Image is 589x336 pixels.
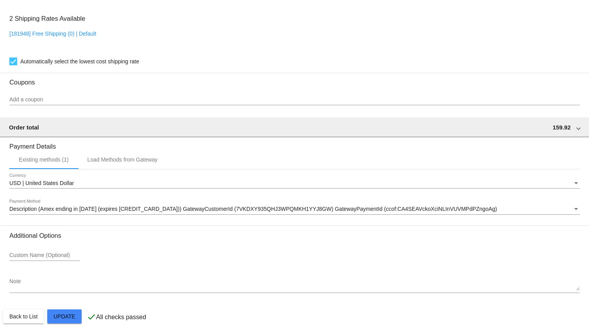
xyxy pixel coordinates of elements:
[9,180,580,187] mat-select: Currency
[9,232,580,239] h3: Additional Options
[19,156,69,163] div: Existing methods (1)
[3,309,44,323] button: Back to List
[47,309,82,323] button: Update
[9,206,580,212] mat-select: Payment Method
[87,312,96,322] mat-icon: check
[9,73,580,86] h3: Coupons
[9,252,80,259] input: Custom Name (Optional)
[553,124,571,131] span: 159.92
[20,57,139,66] span: Automatically select the lowest cost shipping rate
[9,31,96,37] a: [181948] Free Shipping (0) | Default
[9,124,39,131] span: Order total
[9,313,37,320] span: Back to List
[96,314,146,321] p: All checks passed
[9,180,74,186] span: USD | United States Dollar
[9,137,580,150] h3: Payment Details
[9,97,580,103] input: Add a coupon
[9,206,497,212] span: Description (Amex ending in [DATE] (expires [CREDIT_CARD_DATA])) GatewayCustomerId (7VKDXY935QHJ3...
[9,10,85,27] h3: 2 Shipping Rates Available
[87,156,158,163] div: Load Methods from Gateway
[54,313,75,320] span: Update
